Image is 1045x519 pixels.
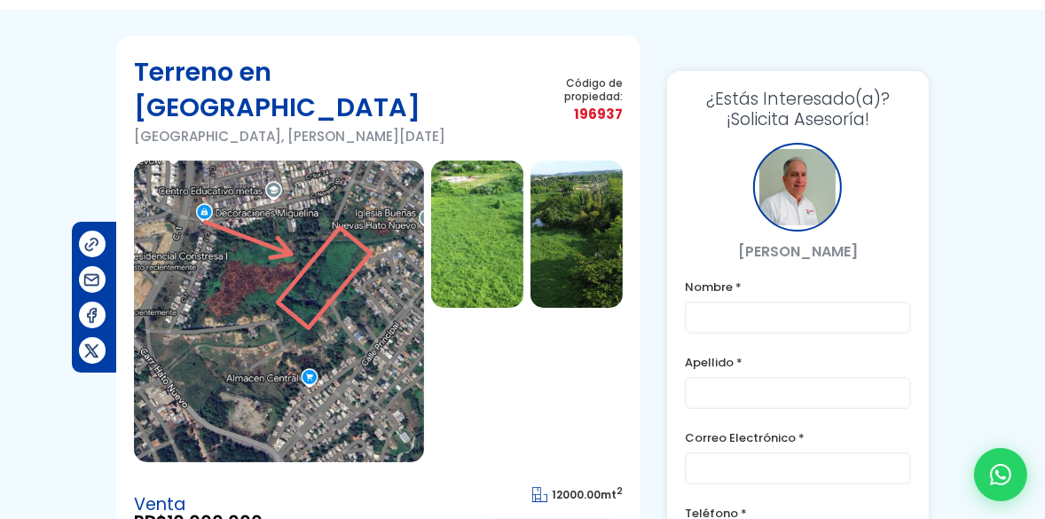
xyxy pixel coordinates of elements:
[82,306,101,325] img: Compartir
[431,161,523,308] img: Terreno en Hato Nuevo
[82,235,101,254] img: Compartir
[685,276,911,298] label: Nombre *
[685,89,911,109] span: ¿Estás Interesado(a)?
[552,487,601,502] span: 12000.00
[532,487,623,502] span: mt
[134,496,263,514] span: Venta
[517,76,623,103] span: Código de propiedad:
[685,89,911,130] h3: ¡Solicita Asesoría!
[82,271,101,289] img: Compartir
[685,351,911,374] label: Apellido *
[82,342,101,360] img: Compartir
[685,427,911,449] label: Correo Electrónico *
[685,240,911,263] p: [PERSON_NAME]
[517,103,623,125] span: 196937
[134,125,517,147] p: [GEOGRAPHIC_DATA], [PERSON_NAME][DATE]
[617,484,623,498] sup: 2
[134,54,517,125] h1: Terreno en [GEOGRAPHIC_DATA]
[753,143,842,232] div: Enrique Perez
[134,161,424,462] img: Terreno en Hato Nuevo
[530,161,623,308] img: Terreno en Hato Nuevo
